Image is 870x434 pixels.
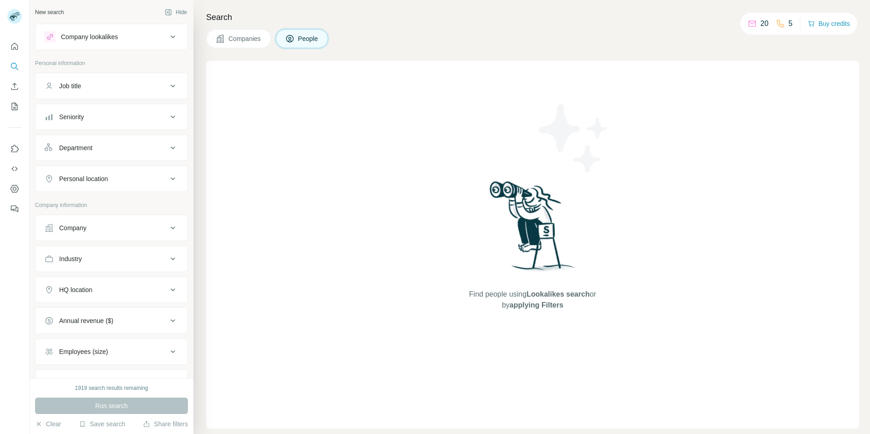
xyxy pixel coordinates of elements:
button: Quick start [7,38,22,55]
button: Feedback [7,201,22,217]
h4: Search [206,11,859,24]
img: Surfe Illustration - Stars [533,97,615,179]
button: HQ location [35,279,187,301]
span: Lookalikes search [526,290,590,298]
button: My lists [7,98,22,115]
button: Employees (size) [35,341,187,363]
button: Job title [35,75,187,97]
div: Job title [59,81,81,91]
button: Industry [35,248,187,270]
button: Personal location [35,168,187,190]
span: Find people using or by [460,289,605,311]
button: Company [35,217,187,239]
img: Surfe Illustration - Woman searching with binoculars [486,179,580,280]
button: Company lookalikes [35,26,187,48]
span: applying Filters [510,301,563,309]
div: Company lookalikes [61,32,118,41]
div: New search [35,8,64,16]
button: Use Surfe on LinkedIn [7,141,22,157]
button: Enrich CSV [7,78,22,95]
div: HQ location [59,285,92,294]
div: Seniority [59,112,84,121]
p: Personal information [35,59,188,67]
button: Save search [79,419,125,429]
div: Company [59,223,86,232]
button: Clear [35,419,61,429]
div: Department [59,143,92,152]
button: Share filters [143,419,188,429]
p: Company information [35,201,188,209]
button: Technologies [35,372,187,394]
button: Buy credits [808,17,850,30]
p: 20 [760,18,769,29]
span: Companies [228,34,262,43]
div: Industry [59,254,82,263]
button: Use Surfe API [7,161,22,177]
div: Employees (size) [59,347,108,356]
button: Dashboard [7,181,22,197]
button: Search [7,58,22,75]
span: People [298,34,319,43]
div: Personal location [59,174,108,183]
div: 1919 search results remaining [75,384,148,392]
button: Annual revenue ($) [35,310,187,332]
p: 5 [789,18,793,29]
button: Hide [158,5,193,19]
div: Annual revenue ($) [59,316,113,325]
button: Department [35,137,187,159]
button: Seniority [35,106,187,128]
